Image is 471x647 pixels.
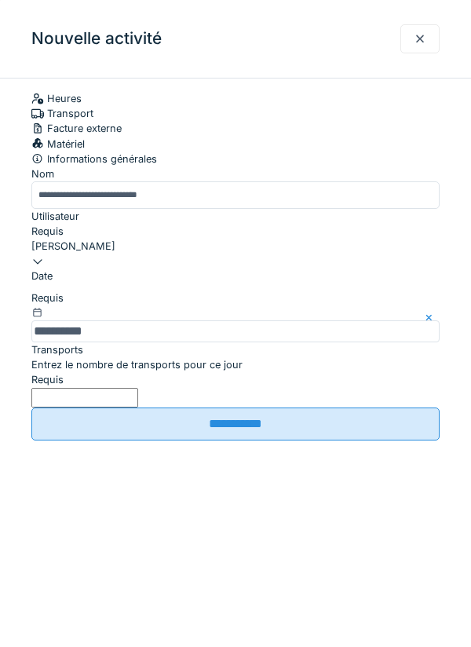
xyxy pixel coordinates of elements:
[31,106,440,121] div: Transport
[31,291,440,305] div: Requis
[31,239,440,254] div: [PERSON_NAME]
[31,121,440,136] div: Facture externe
[422,291,440,342] button: Close
[31,342,83,357] label: Transports
[31,152,440,166] div: Informations générales
[31,372,440,387] div: Requis
[31,269,53,283] label: Date
[31,137,440,152] div: Matériel
[31,29,162,49] h3: Nouvelle activité
[31,166,54,181] label: Nom
[31,209,79,224] label: Utilisateur
[31,224,440,239] div: Requis
[31,357,243,372] label: Entrez le nombre de transports pour ce jour
[31,91,440,106] div: Heures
